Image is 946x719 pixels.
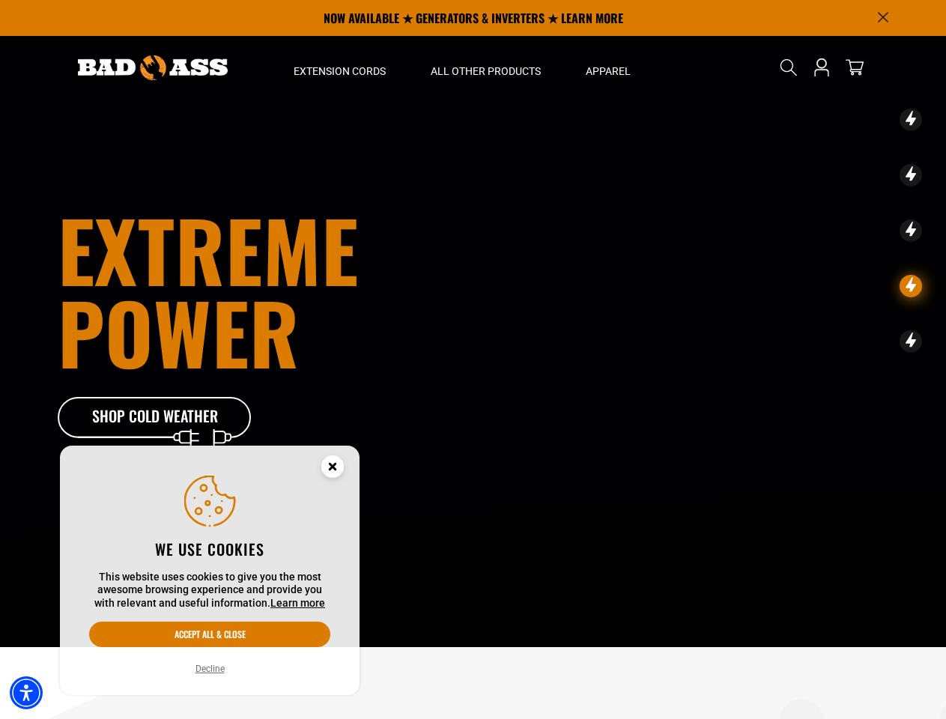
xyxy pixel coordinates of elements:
aside: Cookie Consent [60,446,360,696]
a: Open this option [810,36,834,99]
span: Apparel [586,64,631,78]
span: All Other Products [431,64,541,78]
summary: Extension Cords [271,36,408,99]
a: cart [843,58,867,76]
a: This website uses cookies to give you the most awesome browsing experience and provide you with r... [270,597,325,609]
h2: We use cookies [89,539,330,559]
summary: Search [777,55,801,79]
summary: Apparel [563,36,653,99]
p: This website uses cookies to give you the most awesome browsing experience and provide you with r... [89,571,330,610]
button: Accept all & close [89,622,330,647]
button: Close this option [306,446,360,492]
div: Accessibility Menu [10,676,43,709]
button: Decline [191,661,229,676]
img: Bad Ass Extension Cords [78,55,228,80]
summary: All Other Products [408,36,563,99]
a: Shop Cold Weather [58,397,252,439]
span: Extension Cords [294,64,386,78]
h1: extreme power [58,208,557,373]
